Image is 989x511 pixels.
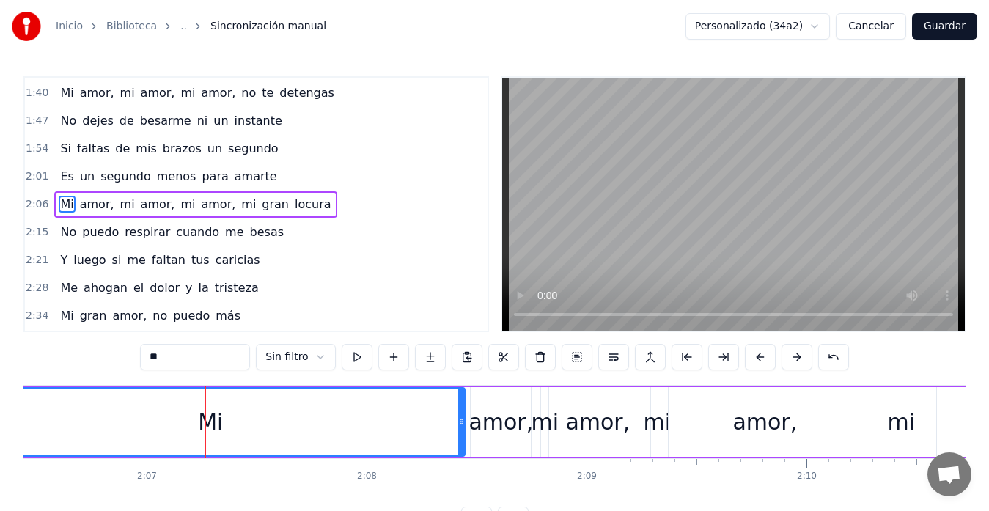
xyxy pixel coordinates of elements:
[213,279,260,296] span: tristeza
[59,140,73,157] span: Si
[210,19,326,34] span: Sincronización manual
[56,19,83,34] a: Inicio
[198,405,223,438] div: Mi
[139,196,177,213] span: amor,
[119,196,136,213] span: mi
[836,13,906,40] button: Cancelar
[26,169,48,184] span: 2:01
[278,84,336,101] span: detengas
[59,84,75,101] span: Mi
[26,253,48,268] span: 2:21
[26,281,48,295] span: 2:28
[212,112,229,129] span: un
[214,251,262,268] span: caricias
[139,112,193,129] span: besarme
[111,251,123,268] span: si
[797,471,817,482] div: 2:10
[468,405,533,438] div: amor,
[199,196,237,213] span: amor,
[577,471,597,482] div: 2:09
[78,168,96,185] span: un
[148,279,181,296] span: dolor
[732,405,797,438] div: amor,
[184,279,194,296] span: y
[200,168,229,185] span: para
[132,279,145,296] span: el
[59,307,75,324] span: Mi
[172,307,211,324] span: puedo
[111,307,148,324] span: amor,
[644,405,672,438] div: mi
[26,225,48,240] span: 2:15
[293,196,333,213] span: locura
[12,12,41,41] img: youka
[240,84,257,101] span: no
[180,19,187,34] a: ..
[161,140,203,157] span: brazos
[196,279,210,296] span: la
[240,196,257,213] span: mi
[155,168,198,185] span: menos
[150,251,187,268] span: faltan
[249,224,285,240] span: besas
[565,405,630,438] div: amor,
[137,471,157,482] div: 2:07
[114,140,131,157] span: de
[76,140,111,157] span: faltas
[174,224,221,240] span: cuando
[26,86,48,100] span: 1:40
[233,112,284,129] span: instante
[81,112,115,129] span: dejes
[214,307,242,324] span: más
[196,112,210,129] span: ni
[81,224,120,240] span: puedo
[532,405,559,438] div: mi
[233,168,279,185] span: amarte
[78,84,116,101] span: amor,
[123,224,172,240] span: respirar
[206,140,224,157] span: un
[106,19,157,34] a: Biblioteca
[224,224,245,240] span: me
[72,251,107,268] span: luego
[26,114,48,128] span: 1:47
[912,13,977,40] button: Guardar
[82,279,129,296] span: ahogan
[260,84,275,101] span: te
[59,251,69,268] span: Y
[119,84,136,101] span: mi
[134,140,158,157] span: mis
[59,196,75,213] span: Mi
[139,84,177,101] span: amor,
[125,251,147,268] span: me
[260,196,290,213] span: gran
[59,168,75,185] span: Es
[118,112,136,129] span: de
[26,309,48,323] span: 2:34
[179,196,196,213] span: mi
[56,19,326,34] nav: breadcrumb
[99,168,152,185] span: segundo
[357,471,377,482] div: 2:08
[59,224,78,240] span: No
[26,197,48,212] span: 2:06
[59,279,79,296] span: Me
[179,84,196,101] span: mi
[59,112,78,129] span: No
[26,141,48,156] span: 1:54
[888,405,916,438] div: mi
[227,140,280,157] span: segundo
[78,307,109,324] span: gran
[199,84,237,101] span: amor,
[78,196,116,213] span: amor,
[151,307,169,324] span: no
[190,251,211,268] span: tus
[927,452,971,496] div: Chat abierto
